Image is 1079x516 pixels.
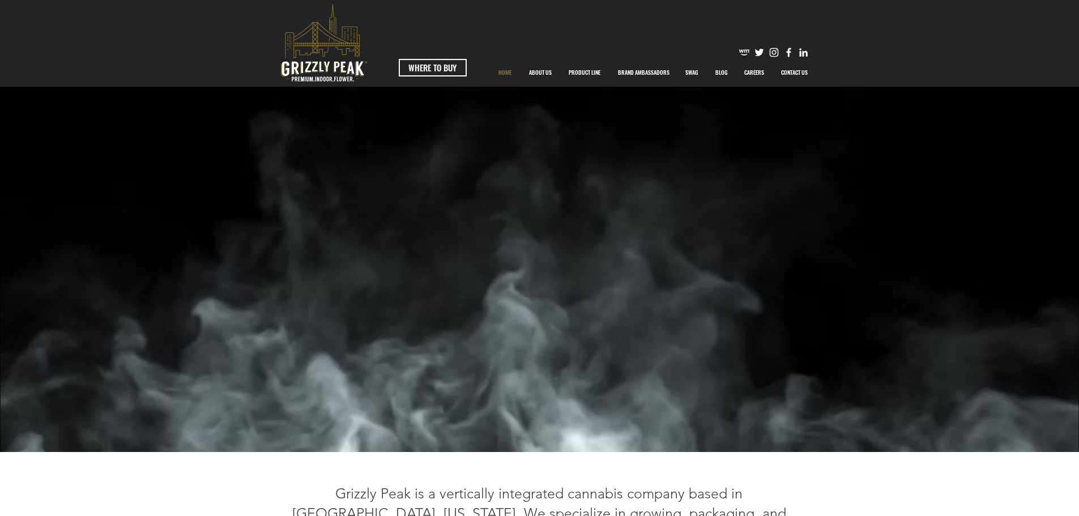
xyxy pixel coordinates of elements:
p: SWAG [680,58,704,87]
a: WHERE TO BUY [399,59,467,76]
a: SWAG [677,58,707,87]
ul: Social Bar [739,46,809,58]
a: CAREERS [736,58,773,87]
img: weedmaps [739,46,750,58]
nav: Site [490,58,817,87]
img: Instagram [768,46,780,58]
img: Facebook [783,46,795,58]
img: Likedin [797,46,809,58]
p: HOME [493,58,517,87]
a: CONTACT US [773,58,817,87]
p: BRAND AMBASSADORS [612,58,675,87]
a: PRODUCT LINE [560,58,609,87]
div: BRAND AMBASSADORS [609,58,677,87]
a: HOME [490,58,521,87]
svg: premium-indoor-flower [281,4,367,82]
p: ABOUT US [523,58,557,87]
p: CONTACT US [775,58,813,87]
div: Your Video Title video player [210,87,859,452]
span: WHERE TO BUY [408,62,457,74]
a: BLOG [707,58,736,87]
p: CAREERS [739,58,770,87]
p: PRODUCT LINE [563,58,606,87]
p: BLOG [710,58,733,87]
a: ABOUT US [521,58,560,87]
img: Twitter [753,46,765,58]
